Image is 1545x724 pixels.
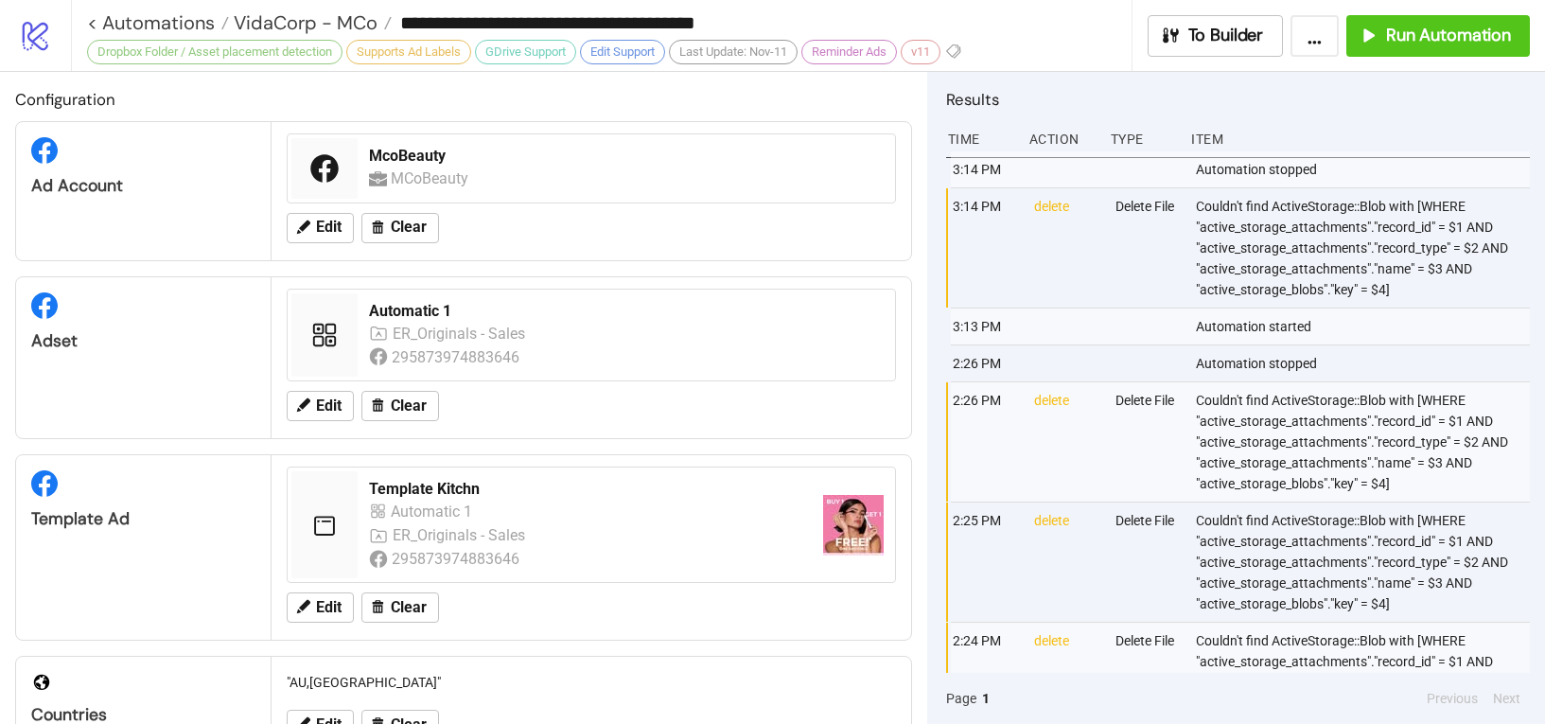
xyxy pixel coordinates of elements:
div: Item [1189,121,1530,157]
div: Time [946,121,1014,157]
button: Edit [287,213,354,243]
div: Automation stopped [1194,345,1535,381]
div: 295873974883646 [392,345,523,369]
div: Action [1027,121,1096,157]
span: Clear [391,219,427,236]
div: Couldn't find ActiveStorage::Blob with [WHERE "active_storage_attachments"."record_id" = $1 AND "... [1194,382,1535,502]
div: Type [1109,121,1177,157]
div: ER_Originals - Sales [393,523,529,547]
div: Dropbox Folder / Asset placement detection [87,40,342,64]
div: 2:26 PM [951,345,1019,381]
div: McoBeauty [369,146,884,167]
button: To Builder [1148,15,1284,57]
h2: Configuration [15,87,912,112]
div: 2:25 PM [951,503,1019,622]
button: Clear [361,213,439,243]
button: Previous [1421,688,1484,709]
div: Couldn't find ActiveStorage::Blob with [WHERE "active_storage_attachments"."record_id" = $1 AND "... [1194,188,1535,308]
div: "AU,[GEOGRAPHIC_DATA]" [279,664,904,700]
span: Edit [316,599,342,616]
div: Delete File [1114,503,1182,622]
div: Delete File [1114,382,1182,502]
span: Edit [316,397,342,415]
h2: Results [946,87,1530,112]
div: Last Update: Nov-11 [669,40,798,64]
div: delete [1032,503,1100,622]
div: 3:14 PM [951,188,1019,308]
span: Clear [391,397,427,415]
div: Ad Account [31,175,255,197]
span: Edit [316,219,342,236]
img: https://scontent-fra3-1.xx.fbcdn.net/v/t45.1600-4/479724001_120216927173110694_899479758034190333... [823,495,884,556]
span: To Builder [1188,25,1264,46]
div: 2:26 PM [951,382,1019,502]
span: Clear [391,599,427,616]
div: Delete File [1114,188,1182,308]
div: Couldn't find ActiveStorage::Blob with [WHERE "active_storage_attachments"."record_id" = $1 AND "... [1194,503,1535,622]
div: delete [1032,188,1100,308]
div: v11 [901,40,940,64]
div: Automatic 1 [391,500,477,523]
div: ER_Originals - Sales [393,322,529,345]
button: ... [1290,15,1339,57]
div: 3:13 PM [951,309,1019,344]
div: Automation started [1194,309,1535,344]
span: Run Automation [1386,25,1511,46]
div: 295873974883646 [392,547,523,571]
button: Edit [287,592,354,623]
button: Clear [361,391,439,421]
button: 1 [976,688,995,709]
button: Clear [361,592,439,623]
div: Template Ad [31,508,255,530]
div: Edit Support [580,40,665,64]
div: Template Kitchn [369,479,808,500]
div: 3:14 PM [951,151,1019,187]
div: Automation stopped [1194,151,1535,187]
span: VidaCorp - MCo [229,10,377,35]
div: Supports Ad Labels [346,40,471,64]
div: GDrive Support [475,40,576,64]
button: Run Automation [1346,15,1530,57]
div: Automatic 1 [369,301,884,322]
div: Reminder Ads [801,40,897,64]
button: Edit [287,391,354,421]
div: Adset [31,330,255,352]
div: MCoBeauty [391,167,473,190]
div: delete [1032,382,1100,502]
a: VidaCorp - MCo [229,13,392,32]
a: < Automations [87,13,229,32]
button: Next [1487,688,1526,709]
span: Page [946,688,976,709]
